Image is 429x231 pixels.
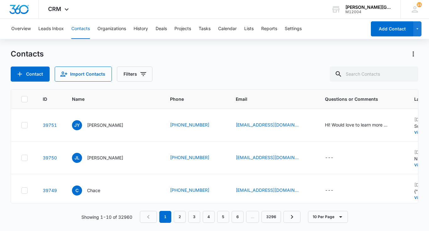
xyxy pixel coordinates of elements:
button: 10 Per Page [308,211,348,223]
a: Navigate to contact details page for Jay Lim [43,155,57,160]
div: Questions or Comments - - Select to Edit Field [325,154,345,162]
button: Deals [156,19,167,39]
p: [PERSON_NAME] [87,154,123,161]
button: Lists [244,19,254,39]
button: Contacts [71,19,90,39]
button: Calendar [218,19,237,39]
button: Filters [117,67,152,82]
div: Name - Julie Young - Select to Edit Field [72,120,135,130]
span: Phone [170,96,212,102]
button: History [134,19,148,39]
div: --- [325,154,333,162]
nav: Pagination [140,211,300,223]
div: Name - Jay Lim - Select to Edit Field [72,153,135,163]
div: Phone - (848) 702-9994 - Select to Edit Field [170,121,221,129]
div: account id [345,10,391,14]
button: Actions [408,49,418,59]
span: Name [72,96,146,102]
span: JL [72,153,82,163]
a: Navigate to contact details page for Julie Young [43,122,57,128]
a: [PHONE_NUMBER] [170,154,209,161]
div: Questions or Comments - Hi! Would love to learn more about your pickleball tournaments or open pl... [325,121,399,129]
span: C [72,185,82,196]
div: Email - jbutt91@gmail.com - Select to Edit Field [236,121,310,129]
p: Showing 1-10 of 32960 [81,214,132,220]
button: Overview [11,19,31,39]
button: Projects [174,19,191,39]
a: Next Page [283,211,300,223]
button: Leads Inbox [38,19,64,39]
input: Search Contacts [330,67,418,82]
a: Page 5 [217,211,229,223]
a: Page 4 [203,211,215,223]
a: [EMAIL_ADDRESS][DOMAIN_NAME] [236,154,299,161]
span: CRM [48,6,61,12]
em: 1 [159,211,171,223]
div: Hi! Would love to learn more about your pickleball tournaments or open play option for [GEOGRAPHI... [325,121,388,128]
button: Add Contact [371,21,413,36]
p: [PERSON_NAME] [87,122,123,128]
span: 15 [417,2,422,7]
button: Tasks [199,19,211,39]
button: Add Contact [11,67,50,82]
div: Phone - +1 (808) 555-1275 - Select to Edit Field [170,187,221,194]
a: Page 2 [174,211,186,223]
a: [EMAIL_ADDRESS][DOMAIN_NAME] [236,187,299,193]
div: Name - Chace - Select to Edit Field [72,185,112,196]
a: [PHONE_NUMBER] [170,187,209,193]
a: [PHONE_NUMBER] [170,121,209,128]
a: Navigate to contact details page for Chace [43,188,57,193]
div: --- [325,187,333,194]
h1: Contacts [11,49,44,59]
div: Email - kingnoodles29@gmail.com - Select to Edit Field [236,187,310,194]
span: ID [43,96,48,102]
a: Page 6 [232,211,244,223]
button: Reports [261,19,277,39]
div: Email - jaylim0404@gmail.com - Select to Edit Field [236,154,310,162]
p: Chace [87,187,100,194]
button: Settings [285,19,302,39]
div: Questions or Comments - - Select to Edit Field [325,187,345,194]
button: Organizations [97,19,126,39]
a: Page 3 [188,211,200,223]
a: [EMAIL_ADDRESS][DOMAIN_NAME] [236,121,299,128]
span: JY [72,120,82,130]
div: Phone - (669) 298-9200 - Select to Edit Field [170,154,221,162]
span: Email [236,96,301,102]
a: Page 3296 [261,211,281,223]
div: notifications count [417,2,422,7]
div: account name [345,5,391,10]
button: Import Contacts [55,67,112,82]
span: Questions or Comments [325,96,399,102]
